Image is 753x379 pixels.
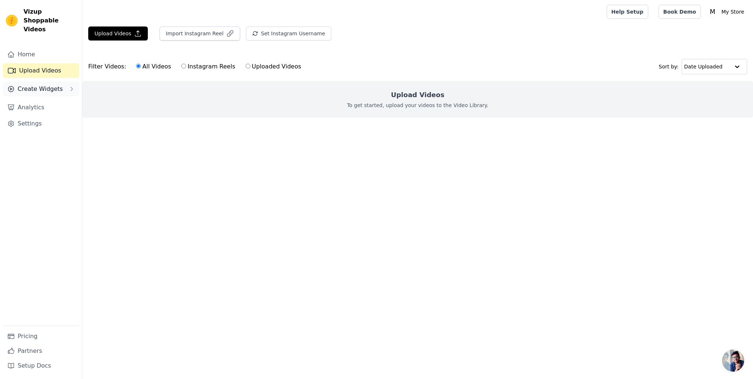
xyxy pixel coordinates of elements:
[136,64,141,68] input: All Videos
[607,5,648,19] a: Help Setup
[722,350,744,372] div: Open chat
[3,47,79,62] a: Home
[245,62,301,71] label: Uploaded Videos
[707,5,747,18] button: M My Store
[181,64,186,68] input: Instagram Reels
[659,59,747,74] div: Sort by:
[246,64,250,68] input: Uploaded Videos
[18,85,63,93] span: Create Widgets
[160,26,240,40] button: Import Instagram Reel
[3,82,79,96] button: Create Widgets
[3,100,79,115] a: Analytics
[347,102,489,109] p: To get started, upload your videos to the Video Library.
[3,358,79,373] a: Setup Docs
[246,26,331,40] button: Set Instagram Username
[3,63,79,78] a: Upload Videos
[181,62,235,71] label: Instagram Reels
[88,58,305,75] div: Filter Videos:
[3,344,79,358] a: Partners
[24,7,76,34] span: Vizup Shoppable Videos
[391,90,444,100] h2: Upload Videos
[659,5,701,19] a: Book Demo
[3,116,79,131] a: Settings
[88,26,148,40] button: Upload Videos
[3,329,79,344] a: Pricing
[136,62,171,71] label: All Videos
[718,5,747,18] p: My Store
[6,15,18,26] img: Vizup
[710,8,715,15] text: M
